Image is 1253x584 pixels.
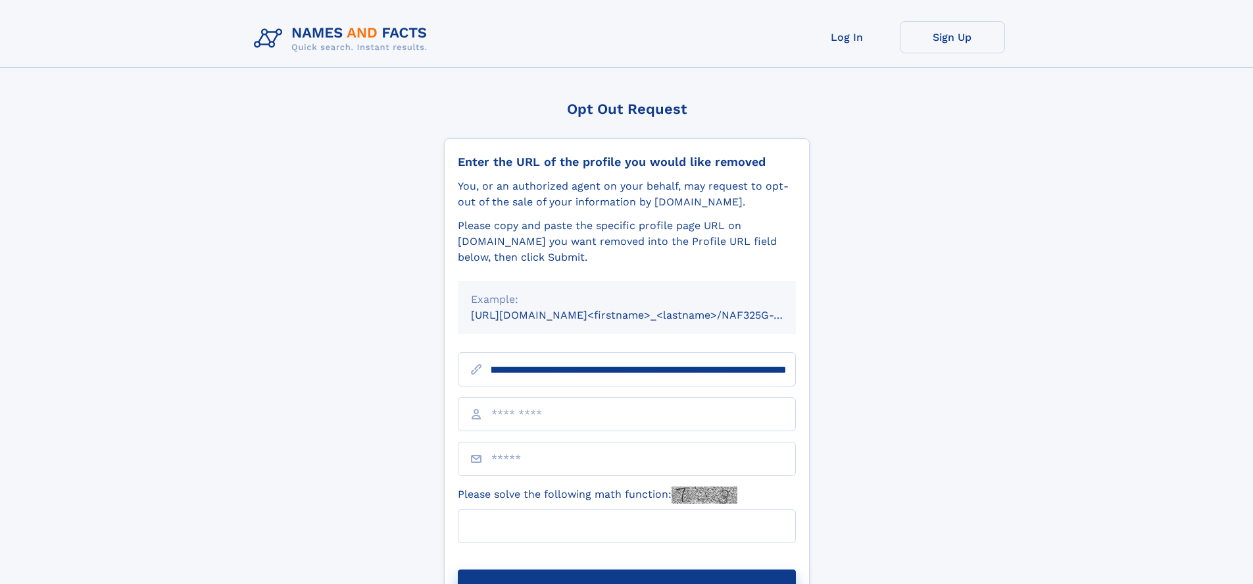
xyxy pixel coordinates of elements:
[458,218,796,265] div: Please copy and paste the specific profile page URL on [DOMAIN_NAME] you want removed into the Pr...
[795,21,900,53] a: Log In
[471,292,783,307] div: Example:
[900,21,1005,53] a: Sign Up
[458,487,737,504] label: Please solve the following math function:
[471,309,821,321] small: [URL][DOMAIN_NAME]<firstname>_<lastname>/NAF325G-xxxxxxxx
[249,21,438,57] img: Logo Names and Facts
[444,101,810,117] div: Opt Out Request
[458,155,796,169] div: Enter the URL of the profile you would like removed
[458,178,796,210] div: You, or an authorized agent on your behalf, may request to opt-out of the sale of your informatio...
